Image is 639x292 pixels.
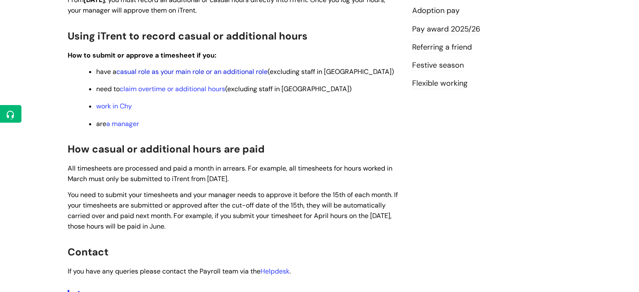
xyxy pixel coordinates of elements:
[68,164,392,183] span: All timesheets are processed and paid a month in arrears. For example, all timesheets for hours w...
[68,51,216,60] strong: How to submit or approve a timesheet if you:
[412,42,472,53] a: Referring a friend
[68,190,398,230] span: You need to submit your timesheets and your manager needs to approve it before the 15th of each m...
[96,102,132,110] a: work in Chy
[106,119,139,128] a: a manager
[260,267,289,276] a: Helpdesk
[68,245,108,258] span: Contact
[412,5,460,16] a: Adoption pay
[120,84,225,93] a: claim overtime or additional hours
[116,67,268,76] a: casual role as your main role or an additional role
[68,267,291,276] span: If you have any queries please contact the Payroll team via the .
[96,119,139,128] span: are
[96,67,394,76] span: have a (excluding staff in [GEOGRAPHIC_DATA])
[96,84,352,93] span: need to (excluding staff in [GEOGRAPHIC_DATA])
[68,142,265,155] span: How casual or additional hours are paid
[68,29,308,42] span: Using iTrent to record casual or additional hours
[412,78,468,89] a: Flexible working
[412,24,480,35] a: Pay award 2025/26
[412,60,464,71] a: Festive season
